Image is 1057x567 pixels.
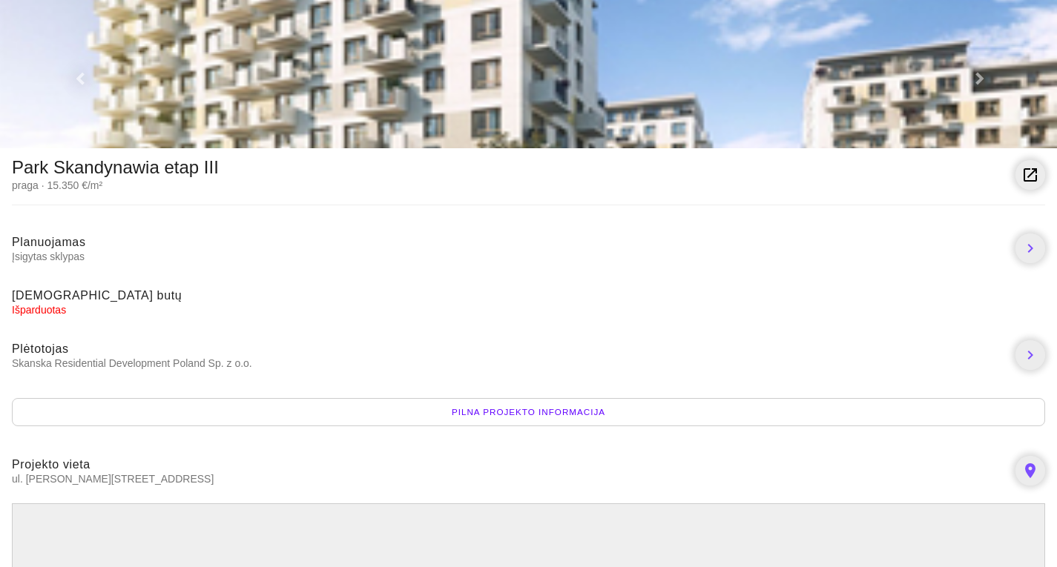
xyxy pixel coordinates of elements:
span: Planuojamas [12,236,86,248]
div: Pilna projekto informacija [12,398,1045,426]
span: [DEMOGRAPHIC_DATA] butų [12,289,182,302]
a: chevron_right [1015,233,1045,263]
i: chevron_right [1021,346,1039,364]
span: Projekto vieta [12,458,90,471]
i: chevron_right [1021,239,1039,257]
i: place [1021,462,1039,480]
span: Skanska Residential Development Poland Sp. z o.o. [12,357,1004,370]
span: ul. [PERSON_NAME][STREET_ADDRESS] [12,472,1004,485]
span: Įsigytas sklypas [12,250,1004,263]
div: praga · 15.350 €/m² [12,178,219,193]
i: launch [1021,166,1039,184]
a: chevron_right [1015,340,1045,370]
div: Park Skandynawia etap III [12,160,219,175]
span: Išparduotas [12,304,66,316]
a: place [1015,456,1045,485]
span: Plėtotojas [12,342,69,355]
a: launch [1015,160,1045,190]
